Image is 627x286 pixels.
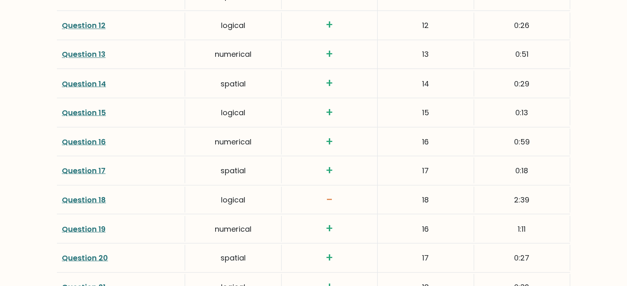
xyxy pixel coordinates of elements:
div: numerical [185,41,281,67]
h3: + [286,18,372,32]
div: 16 [378,128,474,154]
div: 13 [378,41,474,67]
div: 0:13 [474,99,570,125]
h3: - [286,193,372,207]
div: logical [185,99,281,125]
div: 15 [378,99,474,125]
div: 18 [378,186,474,212]
h3: + [286,251,372,265]
div: 1:11 [474,216,570,242]
div: 17 [378,244,474,270]
h3: + [286,221,372,235]
div: 17 [378,157,474,183]
h3: + [286,105,372,119]
h3: + [286,135,372,149]
a: Question 12 [62,20,106,30]
div: logical [185,186,281,212]
div: numerical [185,128,281,154]
a: Question 18 [62,194,106,205]
a: Question 19 [62,223,106,234]
h3: + [286,163,372,177]
div: 0:51 [474,41,570,67]
div: spatial [185,244,281,270]
a: Question 17 [62,165,106,175]
div: 0:29 [474,70,570,96]
div: 2:39 [474,186,570,212]
a: Question 13 [62,49,106,59]
a: Question 15 [62,107,106,117]
div: 0:59 [474,128,570,154]
a: Question 20 [62,252,108,263]
div: spatial [185,70,281,96]
h3: + [286,76,372,90]
div: 0:27 [474,244,570,270]
a: Question 14 [62,78,106,88]
div: spatial [185,157,281,183]
div: 16 [378,216,474,242]
h3: + [286,47,372,61]
div: logical [185,12,281,38]
div: 12 [378,12,474,38]
div: numerical [185,216,281,242]
div: 14 [378,70,474,96]
a: Question 16 [62,136,106,146]
div: 0:26 [474,12,570,38]
div: 0:18 [474,157,570,183]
